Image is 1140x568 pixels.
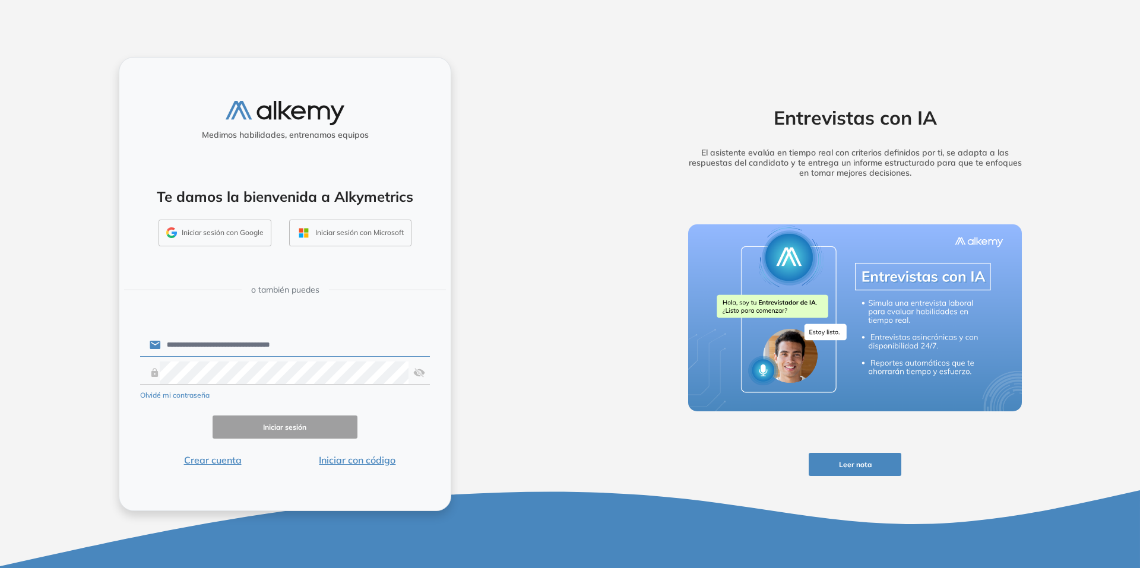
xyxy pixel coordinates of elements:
[926,430,1140,568] iframe: Chat Widget
[809,453,901,476] button: Leer nota
[140,390,210,401] button: Olvidé mi contraseña
[135,188,435,205] h4: Te damos la bienvenida a Alkymetrics
[688,224,1022,412] img: img-more-info
[289,220,411,247] button: Iniciar sesión con Microsoft
[213,415,357,439] button: Iniciar sesión
[285,453,430,467] button: Iniciar con código
[297,226,311,240] img: OUTLOOK_ICON
[670,148,1040,177] h5: El asistente evalúa en tiempo real con criterios definidos por ti, se adapta a las respuestas del...
[159,220,271,247] button: Iniciar sesión con Google
[166,227,177,238] img: GMAIL_ICON
[140,453,285,467] button: Crear cuenta
[124,130,446,140] h5: Medimos habilidades, entrenamos equipos
[413,361,425,384] img: asd
[251,284,319,296] span: o también puedes
[226,101,344,125] img: logo-alkemy
[670,106,1040,129] h2: Entrevistas con IA
[926,430,1140,568] div: Widget de chat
